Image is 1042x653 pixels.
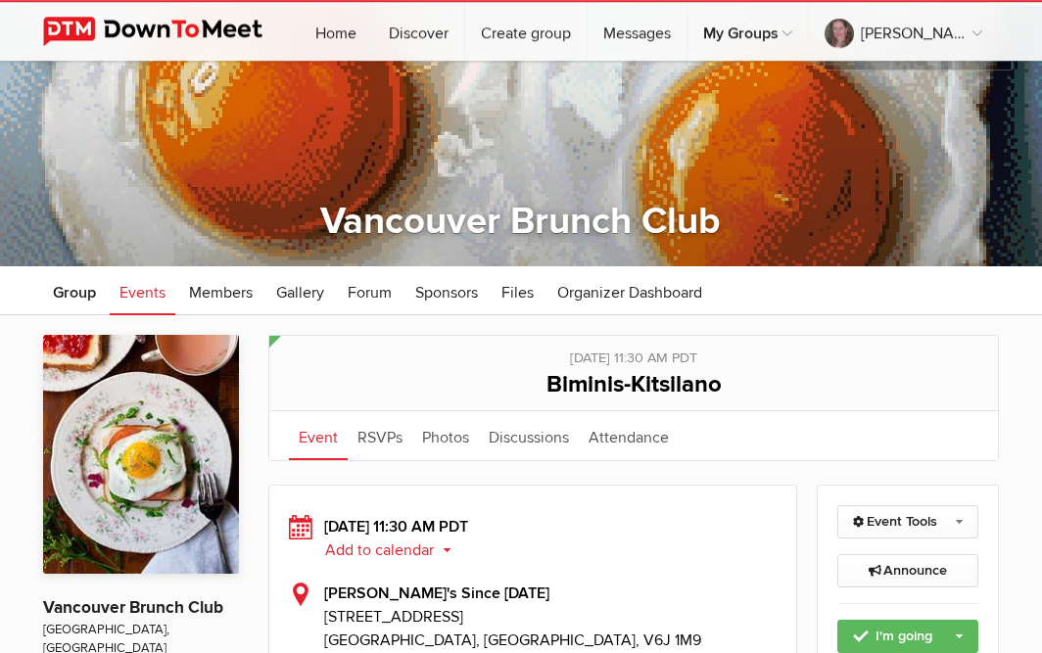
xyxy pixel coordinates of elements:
span: Members [189,283,253,303]
a: Home [300,2,372,61]
a: Vancouver Brunch Club [43,597,223,618]
a: Event [289,411,348,460]
a: Sponsors [405,266,488,315]
img: DownToMeet [43,17,293,46]
span: Announce [869,562,947,579]
a: RSVPs [348,411,412,460]
b: [PERSON_NAME]'s Since [DATE] [324,583,549,603]
a: Discussions [479,411,579,460]
a: Vancouver Brunch Club [320,199,721,244]
a: Group [43,266,106,315]
span: Events [119,283,166,303]
a: My Groups [687,2,808,61]
a: Event Tools [837,505,979,538]
div: [DATE] 11:30 AM PDT [289,515,777,562]
span: Organizer Dashboard [557,283,702,303]
span: [STREET_ADDRESS] [324,605,777,629]
button: Add to calendar [324,541,466,559]
img: Vancouver Brunch Club [43,335,239,574]
a: I'm going [837,620,979,653]
a: [PERSON_NAME] [809,2,998,61]
span: Group [53,283,96,303]
a: Photos [412,411,479,460]
a: Forum [338,266,402,315]
a: Members [179,266,262,315]
span: Sponsors [415,283,478,303]
a: Files [492,266,544,315]
a: Discover [373,2,464,61]
span: Forum [348,283,392,303]
a: Messages [588,2,687,61]
div: [DATE] 11:30 AM PDT [289,336,978,369]
a: Create group [465,2,587,61]
span: Biminis-Kitsilano [546,370,722,398]
span: [GEOGRAPHIC_DATA], [GEOGRAPHIC_DATA], V6J 1M9 [324,630,701,650]
a: Gallery [266,266,334,315]
span: Gallery [276,283,324,303]
a: Attendance [579,411,679,460]
a: Announce [837,554,979,587]
span: Files [501,283,534,303]
a: Organizer Dashboard [547,266,712,315]
a: Events [110,266,175,315]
